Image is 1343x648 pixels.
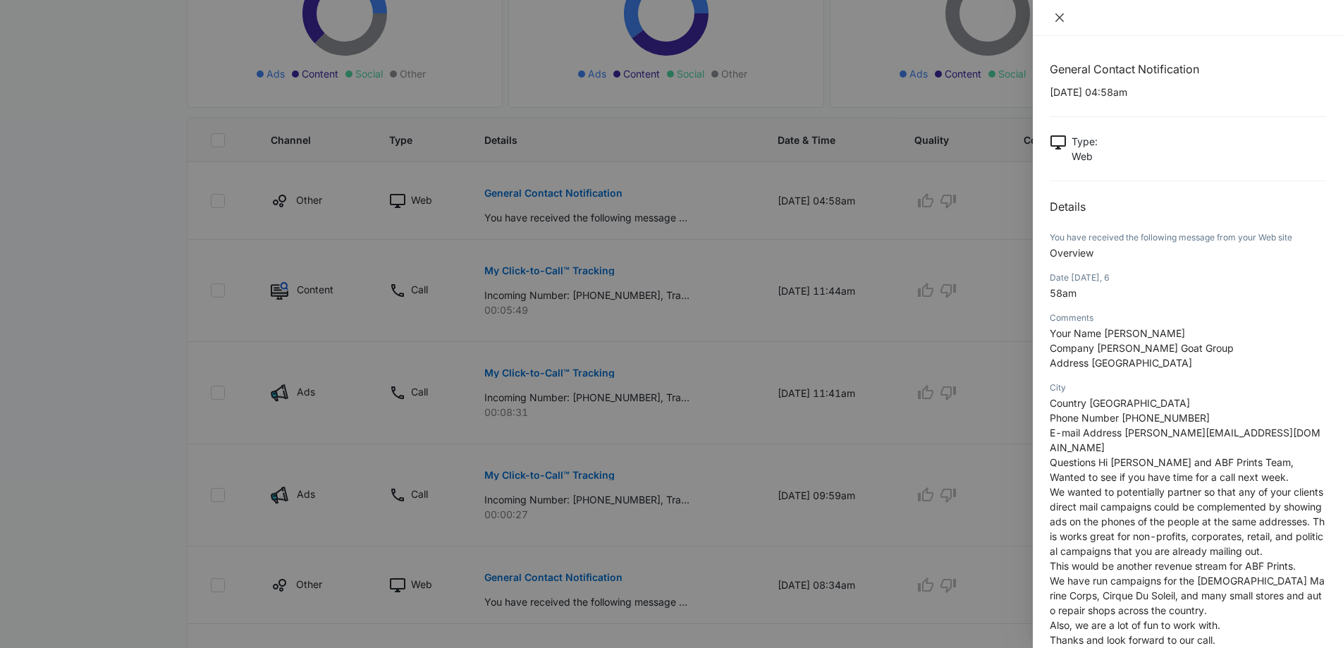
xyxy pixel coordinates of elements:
button: Close [1050,11,1069,24]
span: close [1054,12,1065,23]
p: Type : [1072,134,1098,149]
span: We have run campaigns for the [DEMOGRAPHIC_DATA] Marine Corps, Cirque Du Soleil, and many small s... [1050,575,1325,616]
span: Company [PERSON_NAME] Goat Group [1050,342,1234,354]
div: Date [DATE], 6 [1050,271,1326,284]
span: Overview [1050,247,1093,259]
p: [DATE] 04:58am [1050,85,1326,99]
h2: Details [1050,198,1326,215]
span: Also, we are a lot of fun to work with. [1050,619,1220,631]
span: Phone Number [PHONE_NUMBER] [1050,412,1210,424]
span: We wanted to potentially partner so that any of your clients direct mail campaigns could be compl... [1050,486,1325,557]
span: E-mail Address [PERSON_NAME][EMAIL_ADDRESS][DOMAIN_NAME] [1050,427,1320,453]
span: Thanks and look forward to our call. [1050,634,1215,646]
p: Web [1072,149,1098,164]
h1: General Contact Notification [1050,61,1326,78]
div: Comments [1050,312,1326,324]
span: Questions Hi [PERSON_NAME] and ABF Prints Team, [1050,456,1294,468]
span: Wanted to see if you have time for a call next week. [1050,471,1289,483]
span: 58am [1050,287,1077,299]
div: City [1050,381,1326,394]
span: Your Name [PERSON_NAME] [1050,327,1185,339]
span: Address [GEOGRAPHIC_DATA] [1050,357,1192,369]
div: You have received the following message from your Web site [1050,231,1326,244]
span: Country [GEOGRAPHIC_DATA] [1050,397,1190,409]
span: This would be another revenue stream for ABF Prints. [1050,560,1296,572]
